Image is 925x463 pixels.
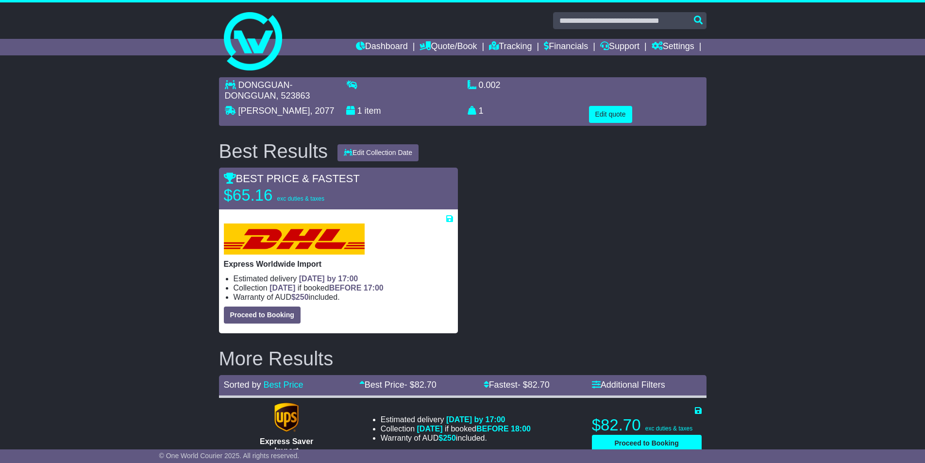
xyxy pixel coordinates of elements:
p: $65.16 [224,186,345,205]
span: if booked [417,425,531,433]
li: Warranty of AUD included. [381,433,531,443]
span: 0.002 [479,80,501,90]
span: - $ [404,380,437,390]
button: Edit quote [589,106,632,123]
span: [DATE] [417,425,443,433]
li: Estimated delivery [234,274,453,283]
a: Settings [652,39,694,55]
span: exc duties & taxes [645,425,692,432]
span: 1 [357,106,362,116]
span: 82.70 [415,380,437,390]
a: Quote/Book [420,39,477,55]
span: exc duties & taxes [277,195,324,202]
span: Sorted by [224,380,261,390]
span: - $ [518,380,550,390]
span: 17:00 [364,284,384,292]
img: UPS (new): Express Saver Import [274,403,299,432]
a: Best Price [264,380,303,390]
a: Additional Filters [592,380,665,390]
a: Dashboard [356,39,408,55]
span: 1 [479,106,484,116]
span: Express Saver Import [260,437,313,455]
span: [DATE] by 17:00 [446,415,505,424]
span: BEFORE [329,284,362,292]
a: Fastest- $82.70 [484,380,550,390]
span: [PERSON_NAME] [238,106,310,116]
button: Edit Collection Date [337,144,419,161]
li: Collection [234,283,453,292]
span: BEFORE [476,425,509,433]
a: Financials [544,39,588,55]
span: 18:00 [511,425,531,433]
span: $ [438,434,456,442]
span: © One World Courier 2025. All rights reserved. [159,452,300,460]
span: [DATE] [269,284,295,292]
li: Warranty of AUD included. [234,292,453,302]
span: , 523863 [276,91,310,101]
span: 250 [296,293,309,301]
h2: More Results [219,348,706,369]
p: $82.70 [592,415,702,435]
span: $ [291,293,309,301]
a: Support [600,39,639,55]
span: 250 [443,434,456,442]
li: Collection [381,424,531,433]
span: DONGGUAN-DONGGUAN [225,80,293,101]
span: , 2077 [310,106,335,116]
span: [DATE] by 17:00 [299,274,358,283]
div: Best Results [214,140,333,162]
a: Tracking [489,39,532,55]
span: item [365,106,381,116]
span: if booked [269,284,383,292]
img: DHL: Express Worldwide Import [224,223,365,255]
span: BEST PRICE & FASTEST [224,172,360,185]
button: Proceed to Booking [224,307,301,324]
li: Estimated delivery [381,415,531,424]
p: Express Worldwide Import [224,259,453,269]
span: 82.70 [528,380,550,390]
a: Best Price- $82.70 [359,380,437,390]
button: Proceed to Booking [592,435,702,452]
